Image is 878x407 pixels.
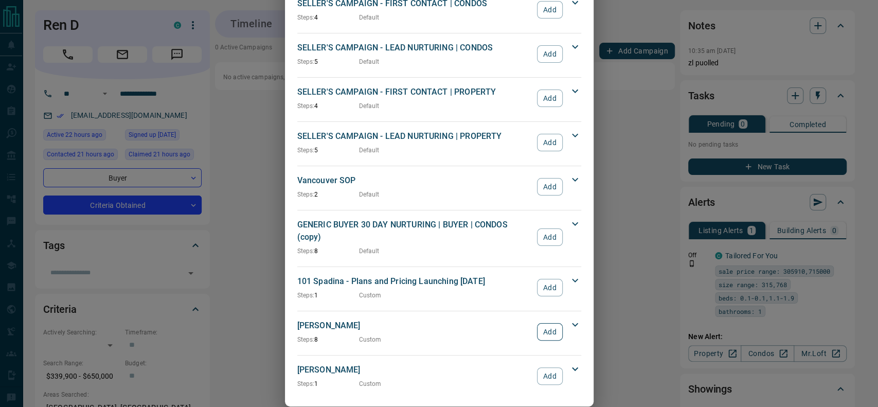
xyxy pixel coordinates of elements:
[297,292,315,299] span: Steps:
[297,336,315,343] span: Steps:
[359,101,380,111] p: Default
[297,217,581,258] div: GENERIC BUYER 30 DAY NURTURING | BUYER | CONDOS (copy)Steps:8DefaultAdd
[297,219,532,243] p: GENERIC BUYER 30 DAY NURTURING | BUYER | CONDOS (copy)
[297,362,581,391] div: [PERSON_NAME]Steps:1CustomAdd
[359,379,382,388] p: Custom
[297,364,532,376] p: [PERSON_NAME]
[297,380,315,387] span: Steps:
[297,86,532,98] p: SELLER'S CAMPAIGN - FIRST CONTACT | PROPERTY
[297,191,315,198] span: Steps:
[297,40,581,68] div: SELLER'S CAMPAIGN - LEAD NURTURING | CONDOSSteps:5DefaultAdd
[297,130,532,143] p: SELLER'S CAMPAIGN - LEAD NURTURING | PROPERTY
[297,172,581,201] div: Vancouver SOPSteps:2DefaultAdd
[297,275,532,288] p: 101 Spadina - Plans and Pricing Launching [DATE]
[297,247,315,255] span: Steps:
[297,190,359,199] p: 2
[297,128,581,157] div: SELLER'S CAMPAIGN - LEAD NURTURING | PROPERTYSteps:5DefaultAdd
[297,146,359,155] p: 5
[537,45,562,63] button: Add
[359,190,380,199] p: Default
[537,323,562,341] button: Add
[297,58,315,65] span: Steps:
[297,320,532,332] p: [PERSON_NAME]
[297,246,359,256] p: 8
[297,147,315,154] span: Steps:
[537,228,562,246] button: Add
[297,101,359,111] p: 4
[359,13,380,22] p: Default
[297,174,532,187] p: Vancouver SOP
[359,146,380,155] p: Default
[537,134,562,151] button: Add
[297,335,359,344] p: 8
[537,90,562,107] button: Add
[297,291,359,300] p: 1
[297,13,359,22] p: 4
[359,335,382,344] p: Custom
[297,273,581,302] div: 101 Spadina - Plans and Pricing Launching [DATE]Steps:1CustomAdd
[537,279,562,296] button: Add
[359,57,380,66] p: Default
[297,102,315,110] span: Steps:
[297,14,315,21] span: Steps:
[297,317,581,346] div: [PERSON_NAME]Steps:8CustomAdd
[537,178,562,196] button: Add
[359,291,382,300] p: Custom
[297,379,359,388] p: 1
[297,84,581,113] div: SELLER'S CAMPAIGN - FIRST CONTACT | PROPERTYSteps:4DefaultAdd
[537,1,562,19] button: Add
[297,57,359,66] p: 5
[297,42,532,54] p: SELLER'S CAMPAIGN - LEAD NURTURING | CONDOS
[359,246,380,256] p: Default
[537,367,562,385] button: Add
